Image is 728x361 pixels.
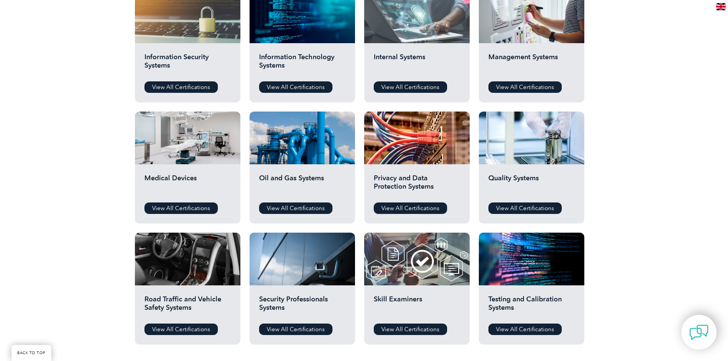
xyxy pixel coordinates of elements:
[259,53,345,76] h2: Information Technology Systems
[259,202,332,214] a: View All Certifications
[488,295,575,318] h2: Testing and Calibration Systems
[374,174,460,197] h2: Privacy and Data Protection Systems
[488,174,575,197] h2: Quality Systems
[144,174,231,197] h2: Medical Devices
[374,295,460,318] h2: Skill Examiners
[144,324,218,335] a: View All Certifications
[488,53,575,76] h2: Management Systems
[488,81,562,93] a: View All Certifications
[144,81,218,93] a: View All Certifications
[259,174,345,197] h2: Oil and Gas Systems
[716,3,726,10] img: en
[259,81,332,93] a: View All Certifications
[11,345,51,361] a: BACK TO TOP
[374,202,447,214] a: View All Certifications
[144,202,218,214] a: View All Certifications
[374,81,447,93] a: View All Certifications
[488,324,562,335] a: View All Certifications
[488,202,562,214] a: View All Certifications
[144,53,231,76] h2: Information Security Systems
[144,295,231,318] h2: Road Traffic and Vehicle Safety Systems
[374,53,460,76] h2: Internal Systems
[689,323,709,342] img: contact-chat.png
[259,324,332,335] a: View All Certifications
[374,324,447,335] a: View All Certifications
[259,295,345,318] h2: Security Professionals Systems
